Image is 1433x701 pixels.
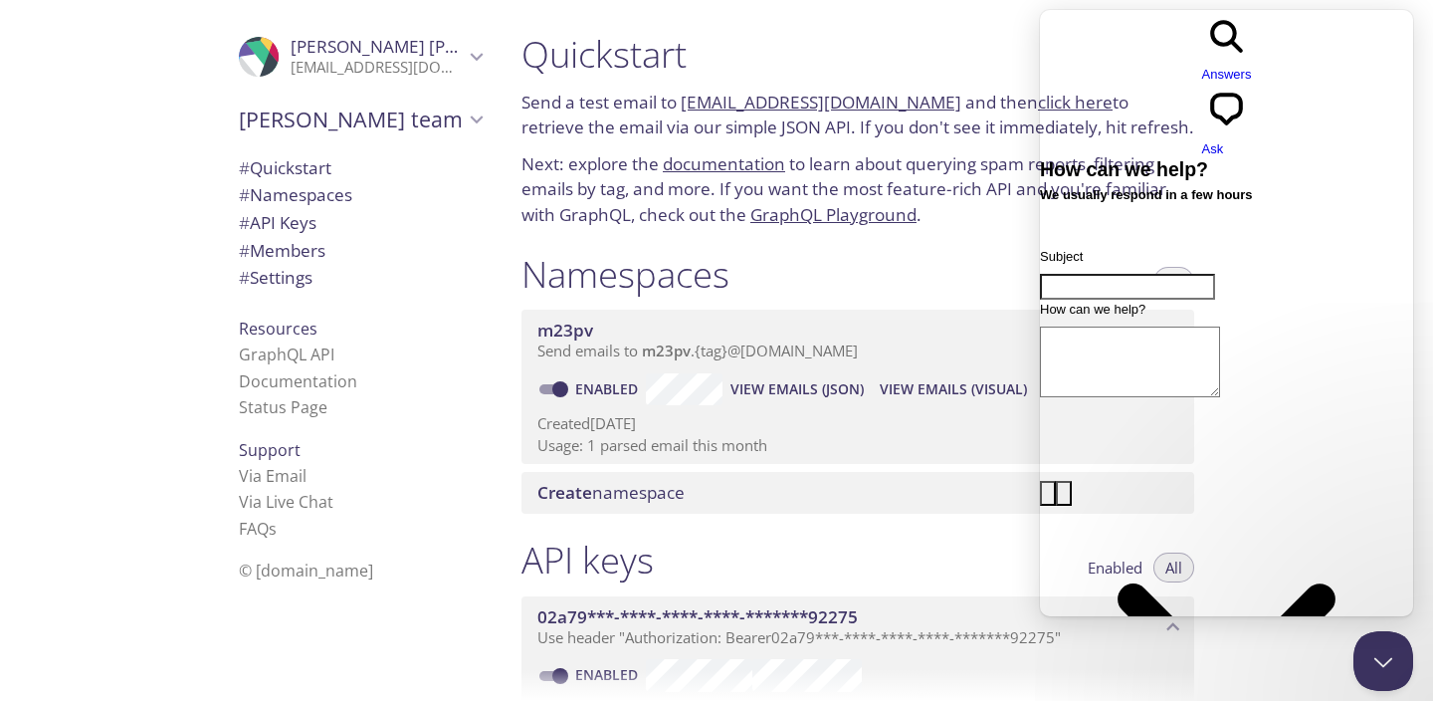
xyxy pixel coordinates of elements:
div: m23pv namespace [521,310,1194,371]
span: s [269,518,277,540]
span: # [239,156,250,179]
h1: API keys [521,538,654,583]
iframe: Help Scout Beacon - Close [1353,631,1413,691]
a: GraphQL API [239,344,334,365]
iframe: Help Scout Beacon - Live Chat, Contact Form, and Knowledge Base [1040,10,1413,616]
span: # [239,266,250,289]
span: © [DOMAIN_NAME] [239,560,373,582]
button: View Emails (Visual) [872,373,1035,405]
p: Send a test email to and then to retrieve the email via our simple JSON API. If you don't see it ... [521,90,1194,140]
span: Send emails to . {tag} @[DOMAIN_NAME] [537,341,858,360]
span: Resources [239,318,317,340]
div: Create namespace [521,472,1194,514]
div: Yang Yang [223,24,498,90]
span: API Keys [239,211,316,234]
a: Via Live Chat [239,491,333,513]
div: Namespaces [223,181,498,209]
span: [PERSON_NAME] team [239,106,464,133]
a: Status Page [239,396,327,418]
span: m23pv [537,319,593,342]
h1: Quickstart [521,32,1194,77]
p: [EMAIL_ADDRESS][DOMAIN_NAME] [291,58,464,78]
p: Usage: 1 parsed email this month [537,435,1178,456]
a: Documentation [239,370,357,392]
span: View Emails (Visual) [880,377,1027,401]
span: [PERSON_NAME] [PERSON_NAME] [291,35,563,58]
span: m23pv [642,341,691,360]
a: GraphQL Playground [750,203,917,226]
a: Enabled [572,665,646,684]
span: Settings [239,266,312,289]
div: Members [223,237,498,265]
div: Yang's team [223,94,498,145]
a: Via Email [239,465,307,487]
p: Next: explore the to learn about querying spam reports, filtering emails by tag, and more. If you... [521,151,1194,228]
div: Team Settings [223,264,498,292]
span: # [239,211,250,234]
div: API Keys [223,209,498,237]
span: Quickstart [239,156,331,179]
a: documentation [663,152,785,175]
span: # [239,239,250,262]
span: namespace [537,481,685,504]
span: Namespaces [239,183,352,206]
span: View Emails (JSON) [730,377,864,401]
div: Quickstart [223,154,498,182]
a: [EMAIL_ADDRESS][DOMAIN_NAME] [681,91,961,114]
h1: Namespaces [521,252,729,297]
button: View Emails (JSON) [722,373,872,405]
a: FAQ [239,518,277,540]
a: click here [1038,91,1113,114]
a: Enabled [572,379,646,398]
span: Support [239,439,301,461]
span: Create [537,481,592,504]
p: Created [DATE] [537,413,1178,434]
span: # [239,183,250,206]
span: Members [239,239,325,262]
